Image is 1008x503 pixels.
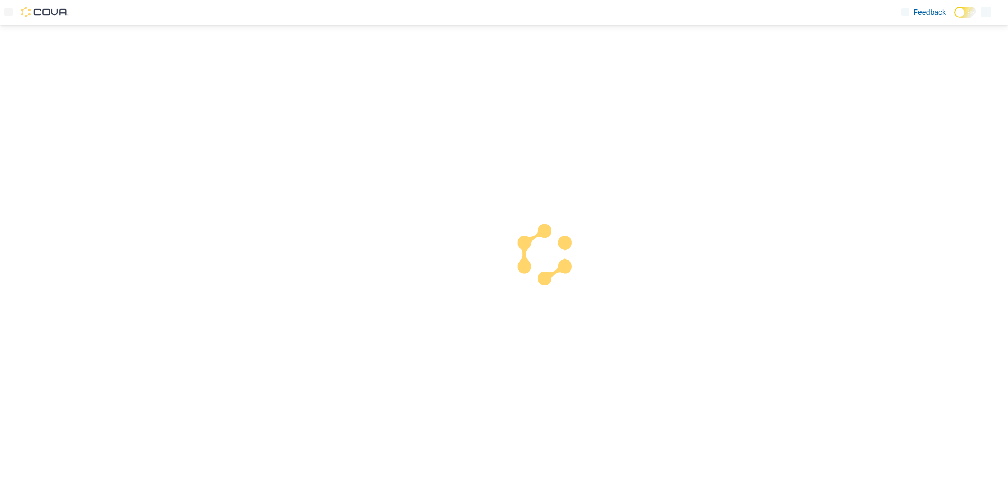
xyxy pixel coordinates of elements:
[914,7,946,17] span: Feedback
[504,216,583,295] img: cova-loader
[897,2,950,23] a: Feedback
[954,7,976,18] input: Dark Mode
[21,7,69,17] img: Cova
